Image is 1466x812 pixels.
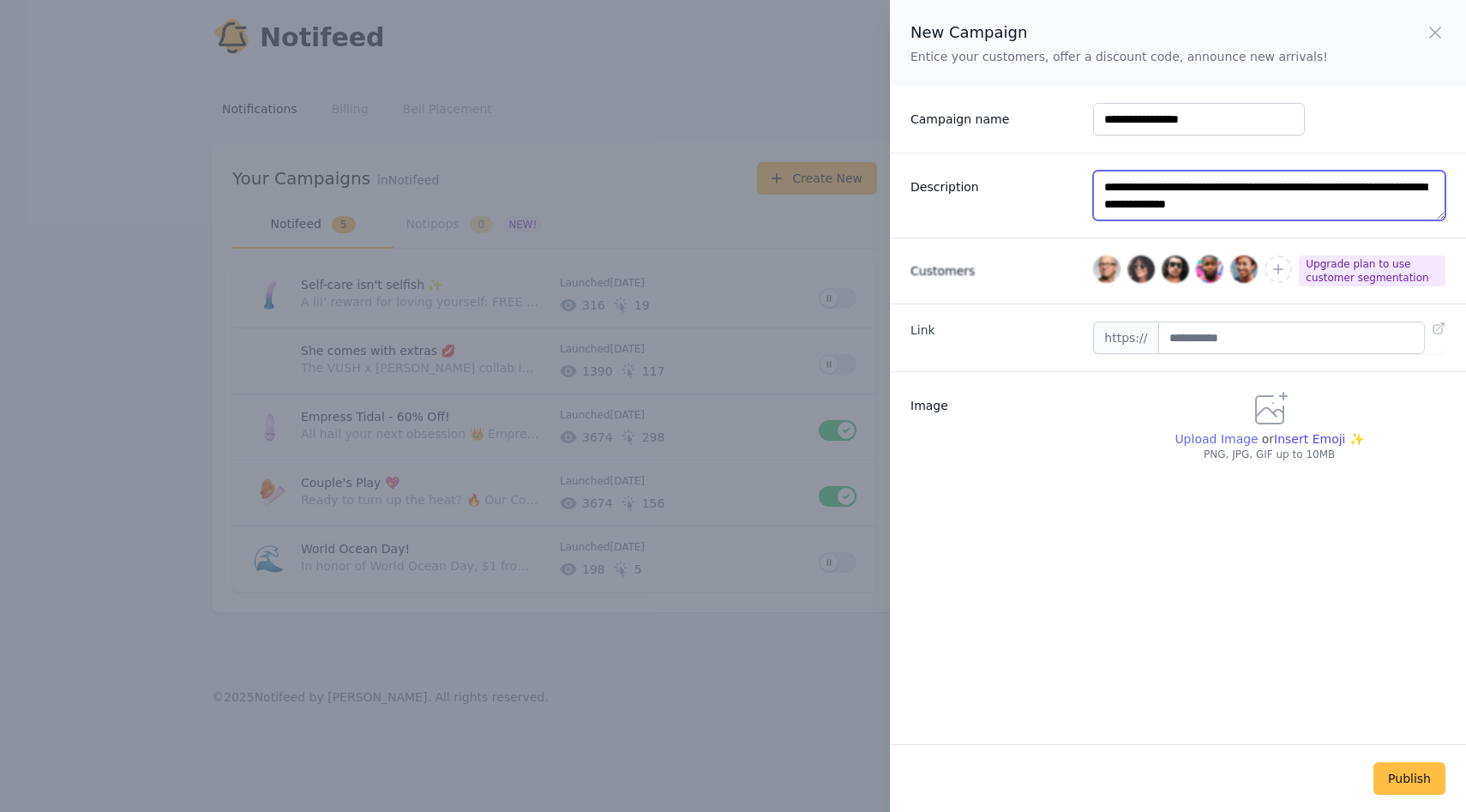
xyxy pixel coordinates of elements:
p: PNG, JPG, GIF up to 10MB [1093,448,1445,461]
img: Leonard Krasner [1162,256,1189,283]
span: New conversation [111,142,206,156]
img: Whitney Francis [1127,256,1155,283]
h2: New Campaign [910,21,1328,45]
img: Tom Cook [1093,256,1121,283]
h3: Customers [910,262,1079,280]
img: Emily Selman [1230,256,1258,283]
p: Entice your customers, offer a discount code, announce new arrivals! [910,48,1328,65]
span: We run on Gist [143,599,217,611]
span: https:// [1093,322,1157,354]
span: Upload Image [1175,432,1258,446]
label: Description [910,171,1079,195]
img: Floyd Miles [1196,256,1223,283]
span: Upgrade plan to use customer segmentation [1299,256,1445,286]
label: Image [910,390,1079,414]
button: New conversation [14,131,329,167]
p: or [1259,430,1274,448]
span: Insert Emoji ✨ [1274,430,1364,448]
label: Link [910,322,1079,339]
label: Campaign name [910,104,1079,128]
button: Publish [1373,762,1445,795]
